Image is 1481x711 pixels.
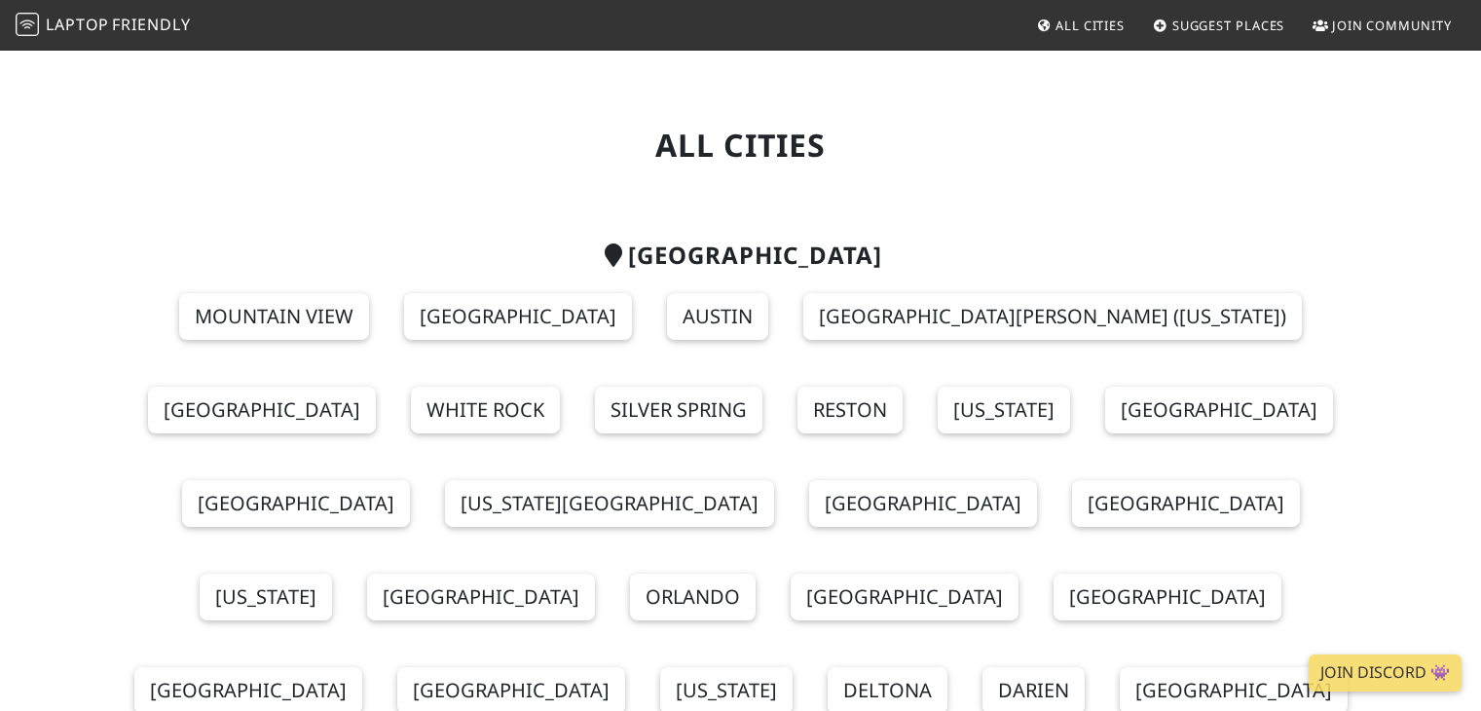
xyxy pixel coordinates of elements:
[630,574,756,620] a: Orlando
[797,387,903,433] a: Reston
[110,127,1372,164] h1: All Cities
[1028,8,1132,43] a: All Cities
[1172,17,1285,34] span: Suggest Places
[148,387,376,433] a: [GEOGRAPHIC_DATA]
[46,14,109,35] span: Laptop
[791,574,1018,620] a: [GEOGRAPHIC_DATA]
[16,13,39,36] img: LaptopFriendly
[667,293,768,340] a: Austin
[1332,17,1452,34] span: Join Community
[1072,480,1300,527] a: [GEOGRAPHIC_DATA]
[1305,8,1460,43] a: Join Community
[112,14,190,35] span: Friendly
[110,242,1372,270] h2: [GEOGRAPHIC_DATA]
[411,387,560,433] a: White Rock
[1054,574,1281,620] a: [GEOGRAPHIC_DATA]
[803,293,1302,340] a: [GEOGRAPHIC_DATA][PERSON_NAME] ([US_STATE])
[809,480,1037,527] a: [GEOGRAPHIC_DATA]
[404,293,632,340] a: [GEOGRAPHIC_DATA]
[182,480,410,527] a: [GEOGRAPHIC_DATA]
[1055,17,1125,34] span: All Cities
[16,9,191,43] a: LaptopFriendly LaptopFriendly
[1145,8,1293,43] a: Suggest Places
[1309,655,1462,692] a: Join Discord 👾
[938,387,1070,433] a: [US_STATE]
[445,480,774,527] a: [US_STATE][GEOGRAPHIC_DATA]
[367,574,595,620] a: [GEOGRAPHIC_DATA]
[1105,387,1333,433] a: [GEOGRAPHIC_DATA]
[179,293,369,340] a: Mountain View
[200,574,332,620] a: [US_STATE]
[595,387,762,433] a: Silver Spring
